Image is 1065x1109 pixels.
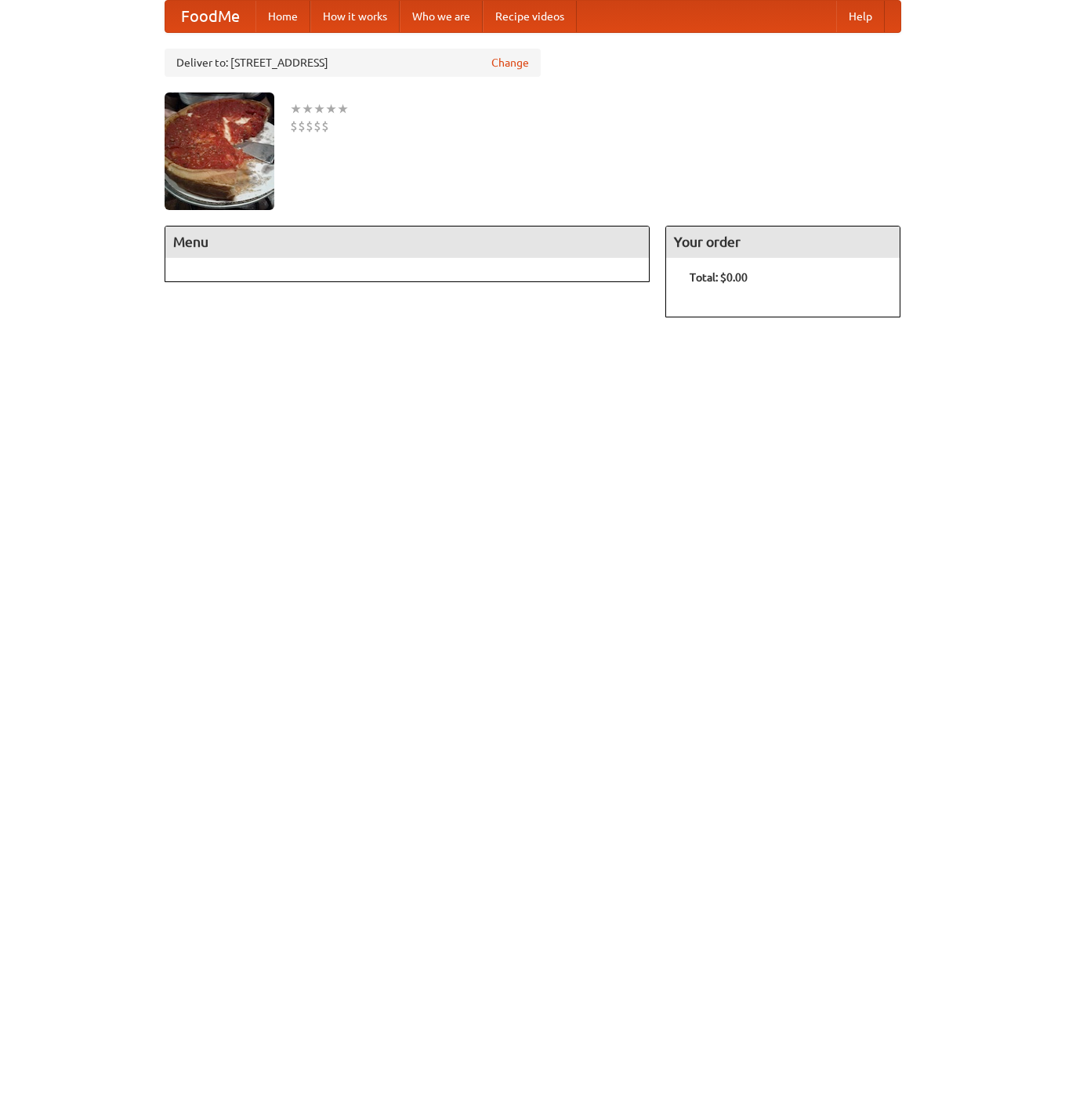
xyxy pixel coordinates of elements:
li: $ [321,118,329,135]
a: How it works [310,1,400,32]
a: Recipe videos [483,1,577,32]
a: FoodMe [165,1,255,32]
a: Home [255,1,310,32]
li: $ [298,118,306,135]
li: ★ [313,100,325,118]
h4: Your order [666,227,900,258]
div: Deliver to: [STREET_ADDRESS] [165,49,541,77]
a: Help [836,1,885,32]
li: ★ [290,100,302,118]
li: ★ [337,100,349,118]
li: ★ [302,100,313,118]
li: ★ [325,100,337,118]
a: Who we are [400,1,483,32]
img: angular.jpg [165,92,274,210]
h4: Menu [165,227,650,258]
li: $ [290,118,298,135]
b: Total: $0.00 [690,271,748,284]
li: $ [306,118,313,135]
a: Change [491,55,529,71]
li: $ [313,118,321,135]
